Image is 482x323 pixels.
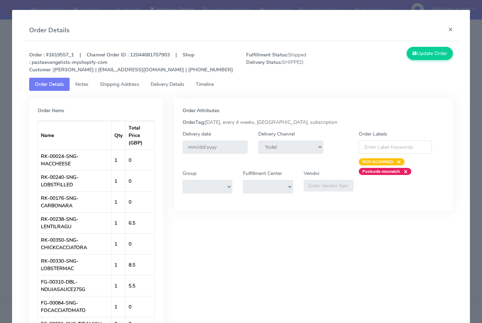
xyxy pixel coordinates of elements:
div: [DATE], every 4 weeks, [GEOGRAPHIC_DATA], subscription [177,119,450,126]
button: Update Order [407,47,453,60]
td: 1 [112,254,126,275]
strong: Delivery Status: [246,59,282,66]
td: RK-00330-SNG-LOBSTERMAC [38,254,112,275]
td: 6.5 [126,212,155,233]
input: Enter Label Keywords [359,141,432,154]
span: × [393,158,401,165]
td: 8.5 [126,254,155,275]
button: Close [443,20,459,39]
td: 1 [112,233,126,254]
strong: Postcode mismatch [362,169,400,174]
label: Vendor [304,170,320,177]
td: RK-00024-SNG-MACCHEESE [38,149,112,170]
th: Qty [112,121,126,149]
td: 1 [112,275,126,296]
label: Fulfillment Center [243,170,282,177]
span: Shipped SHIPPED [241,51,350,73]
input: Enter Vendor Name [304,180,353,191]
td: 5.5 [126,275,155,296]
td: 0 [126,191,155,212]
strong: NOT-SCANNED [362,159,393,165]
th: Name [38,121,112,149]
td: 1 [112,170,126,191]
strong: Order Items [38,107,64,114]
td: RK-00240-SNG-LOBSTFILLED [38,170,112,191]
span: Timeline [196,81,214,88]
td: 0 [126,149,155,170]
strong: Fulfillment Status: [246,51,288,58]
td: 1 [112,149,126,170]
td: 0 [126,170,155,191]
strong: Order Attributes [183,107,220,114]
label: Delivery date [183,130,211,138]
td: 0 [126,233,155,254]
td: 1 [112,191,126,212]
td: RK-00238-SNG-LENTILRAGU [38,212,112,233]
h4: Order Details [29,26,70,35]
td: 0 [126,296,155,317]
td: RK-00176-SNG-CARBONARA [38,191,112,212]
td: 1 [112,212,126,233]
span: Shipping Address [100,81,139,88]
th: Total Price (GBP) [126,121,155,149]
ul: Tabs [29,78,453,91]
span: Notes [75,81,88,88]
td: FG-00084-SNG-FOCACCIATOMATO [38,296,112,317]
strong: Customer : [29,66,53,73]
td: 1 [112,296,126,317]
strong: Order : #1619557_1 | Channel Order ID : 12044681707903 | Shop : pastaevangelists-myshopify-com [P... [29,51,233,73]
span: × [400,168,408,175]
span: Delivery Details [151,81,184,88]
td: FG-00310-DBL-NDUJASAUCE275G [38,275,112,296]
strong: OrderTag: [183,119,205,126]
label: Order Labels [359,130,387,138]
td: RK-00350-SNG-CHICKCACCIATORA [38,233,112,254]
label: Delivery Channel [258,130,295,138]
label: Group [183,170,196,177]
span: Order Details [35,81,64,88]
